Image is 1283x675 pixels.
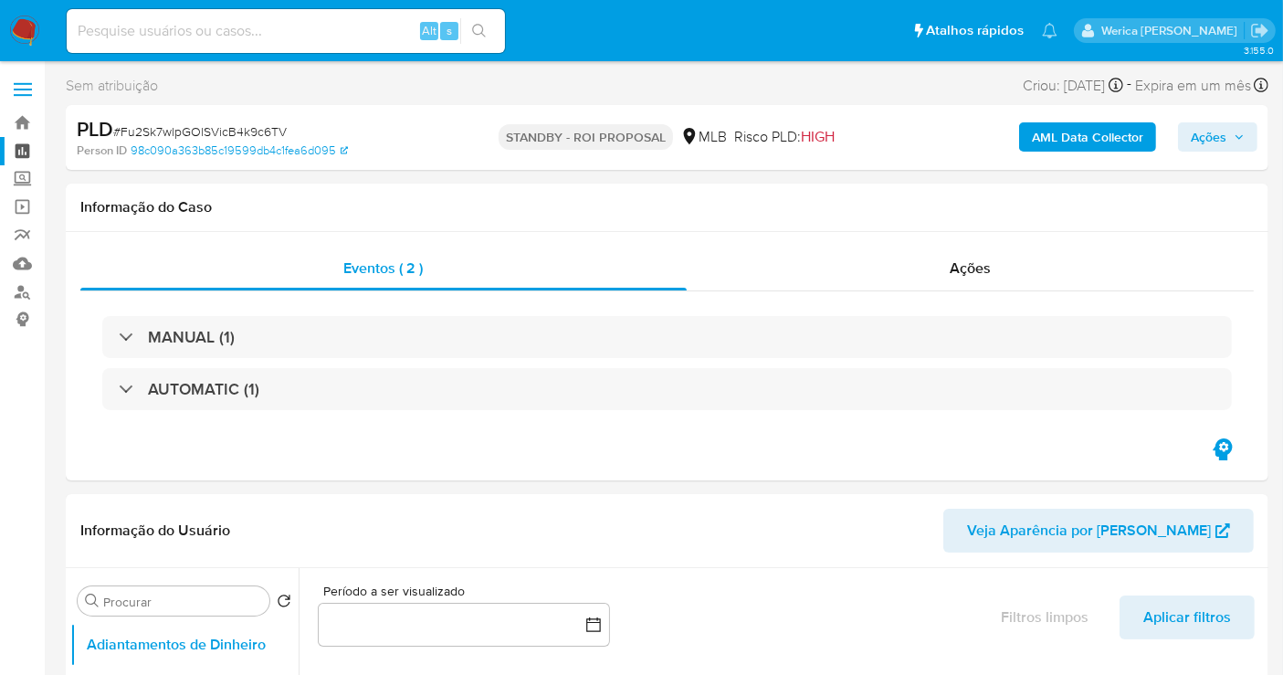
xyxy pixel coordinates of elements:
b: Person ID [77,142,127,159]
b: AML Data Collector [1032,122,1143,152]
p: werica.jgaldencio@mercadolivre.com [1101,22,1244,39]
button: AML Data Collector [1019,122,1156,152]
span: Veja Aparência por [PERSON_NAME] [967,509,1211,553]
button: search-icon [460,18,498,44]
input: Pesquise usuários ou casos... [67,19,505,43]
div: Criou: [DATE] [1023,73,1123,98]
h1: Informação do Usuário [80,522,230,540]
a: Notificações [1042,23,1057,38]
h3: MANUAL (1) [148,327,235,347]
span: Atalhos rápidos [926,21,1024,40]
span: Eventos ( 2 ) [343,258,423,279]
a: 98c090a363b85c19599db4c1fea6d095 [131,142,348,159]
span: Sem atribuição [66,76,158,96]
button: Ações [1178,122,1257,152]
a: Sair [1250,21,1269,40]
b: PLD [77,114,113,143]
h3: AUTOMATIC (1) [148,379,259,399]
button: Procurar [85,594,100,608]
button: Veja Aparência por [PERSON_NAME] [943,509,1254,553]
span: Ações [950,258,991,279]
span: - [1127,73,1131,98]
span: Expira em um mês [1135,76,1251,96]
span: # Fu2Sk7wlpGOlSVicB4k9c6TV [113,122,287,141]
button: Adiantamentos de Dinheiro [70,623,299,667]
input: Procurar [103,594,262,610]
div: MANUAL (1) [102,316,1232,358]
span: Risco PLD: [734,127,835,147]
div: MLB [680,127,727,147]
span: s [447,22,452,39]
span: HIGH [801,126,835,147]
span: Ações [1191,122,1226,152]
button: Retornar ao pedido padrão [277,594,291,614]
h1: Informação do Caso [80,198,1254,216]
span: Alt [422,22,436,39]
p: STANDBY - ROI PROPOSAL [499,124,673,150]
div: AUTOMATIC (1) [102,368,1232,410]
